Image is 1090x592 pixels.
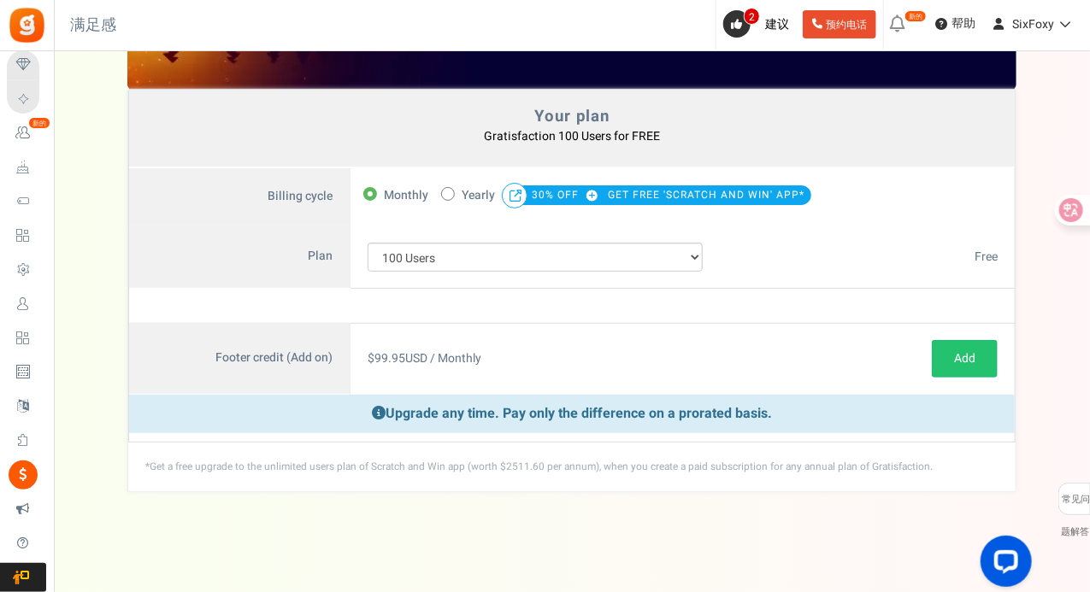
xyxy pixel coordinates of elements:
span: 99.95 [374,349,405,367]
label: Billing cycle [129,168,351,226]
h4: Your plan [147,108,997,125]
font: 预约电话 [826,17,867,32]
b: Gratisfaction 100 Users for FREE [484,127,660,145]
a: 新的 [7,119,46,148]
a: 30% OFF GET FREE 'SCRATCH AND WIN' APP* [532,188,804,202]
span: Free [975,248,998,266]
a: Add [932,340,998,378]
p: Upgrade any time. Pay only the difference on a prorated basis. [129,395,1015,433]
div: *Get a free upgrade to the unlimited users plan of Scratch and Win app (worth $2511.60 per annum)... [128,443,1016,491]
font: 2 [749,9,755,25]
a: 帮助 [928,10,982,38]
label: Plan [129,226,351,289]
font: 帮助 [952,15,975,32]
font: 满足感 [70,14,116,37]
span: $ USD / Monthly [368,349,481,367]
a: 2 建议 [723,10,796,38]
font: 建议 [765,15,789,33]
font: 新的 [909,12,922,21]
img: 满足感 [8,6,46,44]
span: Yearly [462,184,495,208]
span: Monthly [384,184,428,208]
span: 30% OFF [532,183,604,207]
font: SixFoxy [1012,15,1054,33]
font: 新的 [32,119,46,128]
label: Footer credit (Add on) [129,323,351,395]
span: GET FREE 'SCRATCH AND WIN' APP* [608,183,804,207]
a: 预约电话 [803,10,876,38]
